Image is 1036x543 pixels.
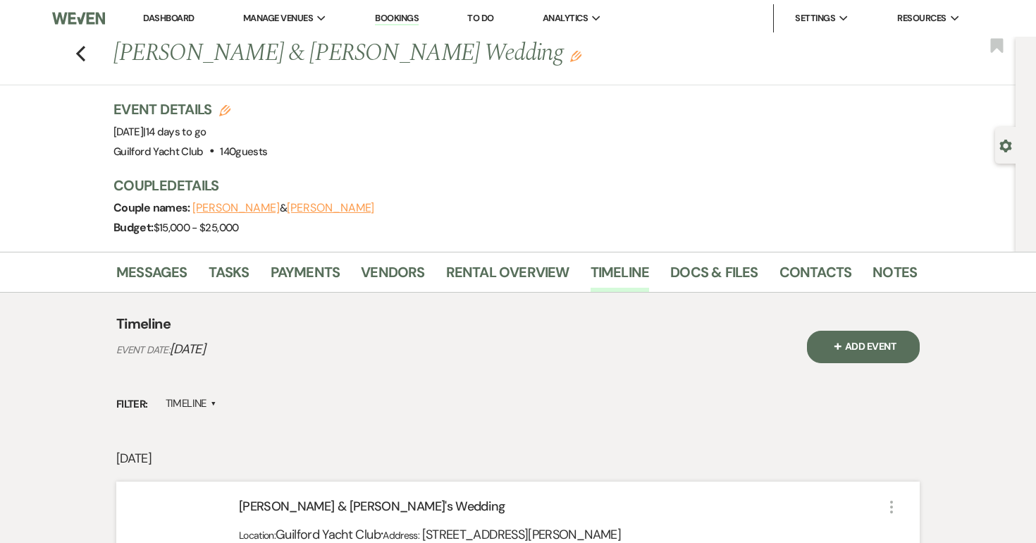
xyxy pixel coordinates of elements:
[209,261,249,292] a: Tasks
[872,261,917,292] a: Notes
[143,12,194,24] a: Dashboard
[220,145,267,159] span: 140 guests
[287,202,374,214] button: [PERSON_NAME]
[807,331,920,363] button: Plus SignAdd Event
[670,261,758,292] a: Docs & Files
[113,99,267,119] h3: Event Details
[170,341,205,358] span: [DATE]
[375,12,419,25] a: Bookings
[361,261,424,292] a: Vendors
[192,201,374,215] span: &
[113,37,745,71] h1: [PERSON_NAME] & [PERSON_NAME] Wedding
[113,176,903,195] h3: Couple Details
[276,526,381,543] span: Guilford Yacht Club
[243,11,313,25] span: Manage Venues
[543,11,588,25] span: Analytics
[467,12,493,24] a: To Do
[831,338,845,353] span: Plus Sign
[116,396,148,413] span: Filter:
[795,11,835,25] span: Settings
[154,221,239,235] span: $15,000 - $25,000
[113,145,204,159] span: Guilford Yacht Club
[239,497,883,522] div: [PERSON_NAME] & [PERSON_NAME]'s Wedding
[192,202,280,214] button: [PERSON_NAME]
[52,4,105,33] img: Weven Logo
[422,526,621,543] span: [STREET_ADDRESS][PERSON_NAME]
[383,529,421,542] span: Address:
[113,220,154,235] span: Budget:
[211,398,216,410] span: ▲
[446,261,569,292] a: Rental Overview
[143,125,206,139] span: |
[113,125,206,139] span: [DATE]
[116,261,187,292] a: Messages
[146,125,206,139] span: 14 days to go
[999,138,1012,152] button: Open lead details
[116,343,170,356] span: Event Date:
[116,314,171,334] h4: Timeline
[591,261,650,292] a: Timeline
[116,449,920,469] p: [DATE]
[779,261,852,292] a: Contacts
[113,200,192,215] span: Couple names:
[239,529,276,542] span: Location:
[271,261,340,292] a: Payments
[166,394,217,413] label: Timeline
[570,49,581,62] button: Edit
[897,11,946,25] span: Resources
